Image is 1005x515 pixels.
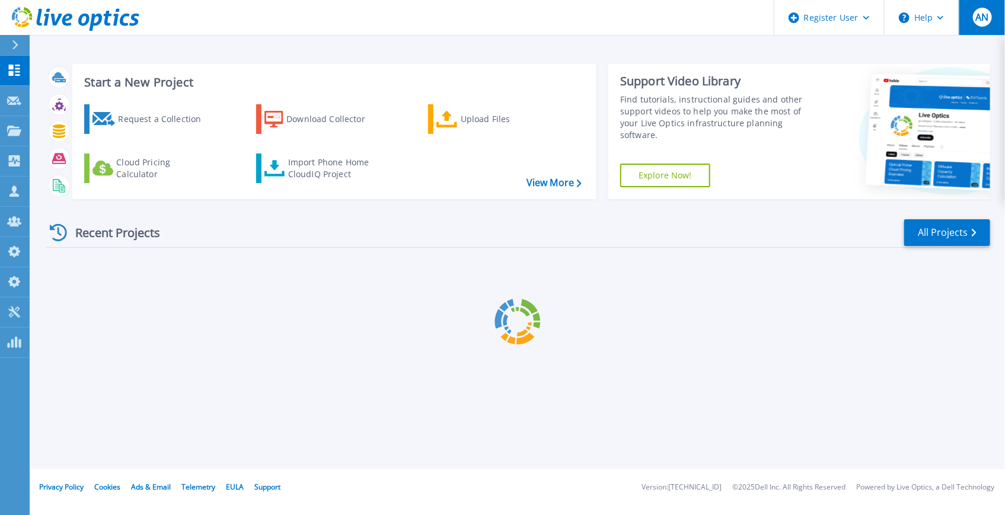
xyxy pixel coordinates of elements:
[254,482,280,492] a: Support
[620,164,710,187] a: Explore Now!
[118,107,213,131] div: Request a Collection
[461,107,556,131] div: Upload Files
[256,104,388,134] a: Download Collector
[226,482,244,492] a: EULA
[286,107,381,131] div: Download Collector
[975,12,988,22] span: AN
[620,73,813,89] div: Support Video Library
[94,482,120,492] a: Cookies
[39,482,84,492] a: Privacy Policy
[116,156,211,180] div: Cloud Pricing Calculator
[527,177,582,188] a: View More
[181,482,215,492] a: Telemetry
[84,153,216,183] a: Cloud Pricing Calculator
[84,76,581,89] h3: Start a New Project
[288,156,381,180] div: Import Phone Home CloudIQ Project
[904,219,990,246] a: All Projects
[84,104,216,134] a: Request a Collection
[642,484,722,491] li: Version: [TECHNICAL_ID]
[856,484,994,491] li: Powered by Live Optics, a Dell Technology
[131,482,171,492] a: Ads & Email
[620,94,813,141] div: Find tutorials, instructional guides and other support videos to help you make the most of your L...
[732,484,846,491] li: © 2025 Dell Inc. All Rights Reserved
[46,218,176,247] div: Recent Projects
[428,104,560,134] a: Upload Files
